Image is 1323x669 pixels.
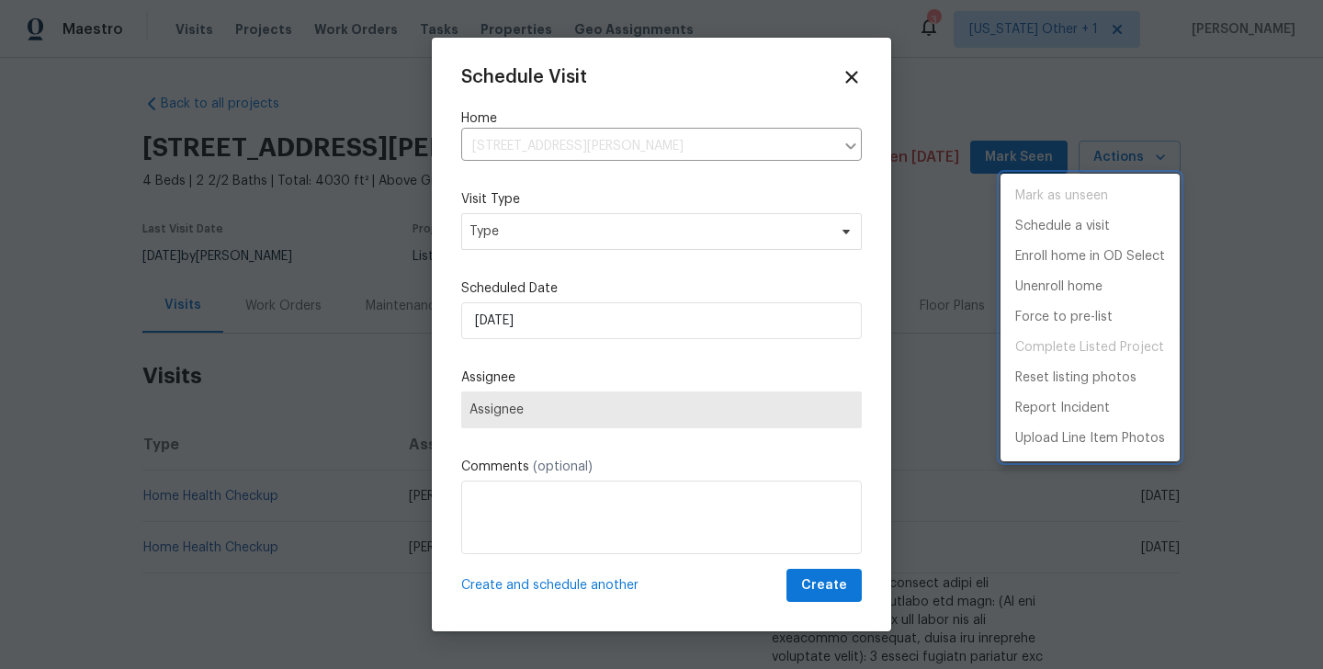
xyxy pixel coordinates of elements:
p: Reset listing photos [1015,369,1136,388]
p: Enroll home in OD Select [1015,247,1165,266]
p: Schedule a visit [1015,217,1110,236]
p: Report Incident [1015,399,1110,418]
span: Project is already completed [1001,333,1180,363]
p: Force to pre-list [1015,308,1113,327]
p: Unenroll home [1015,278,1102,297]
p: Upload Line Item Photos [1015,429,1165,448]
